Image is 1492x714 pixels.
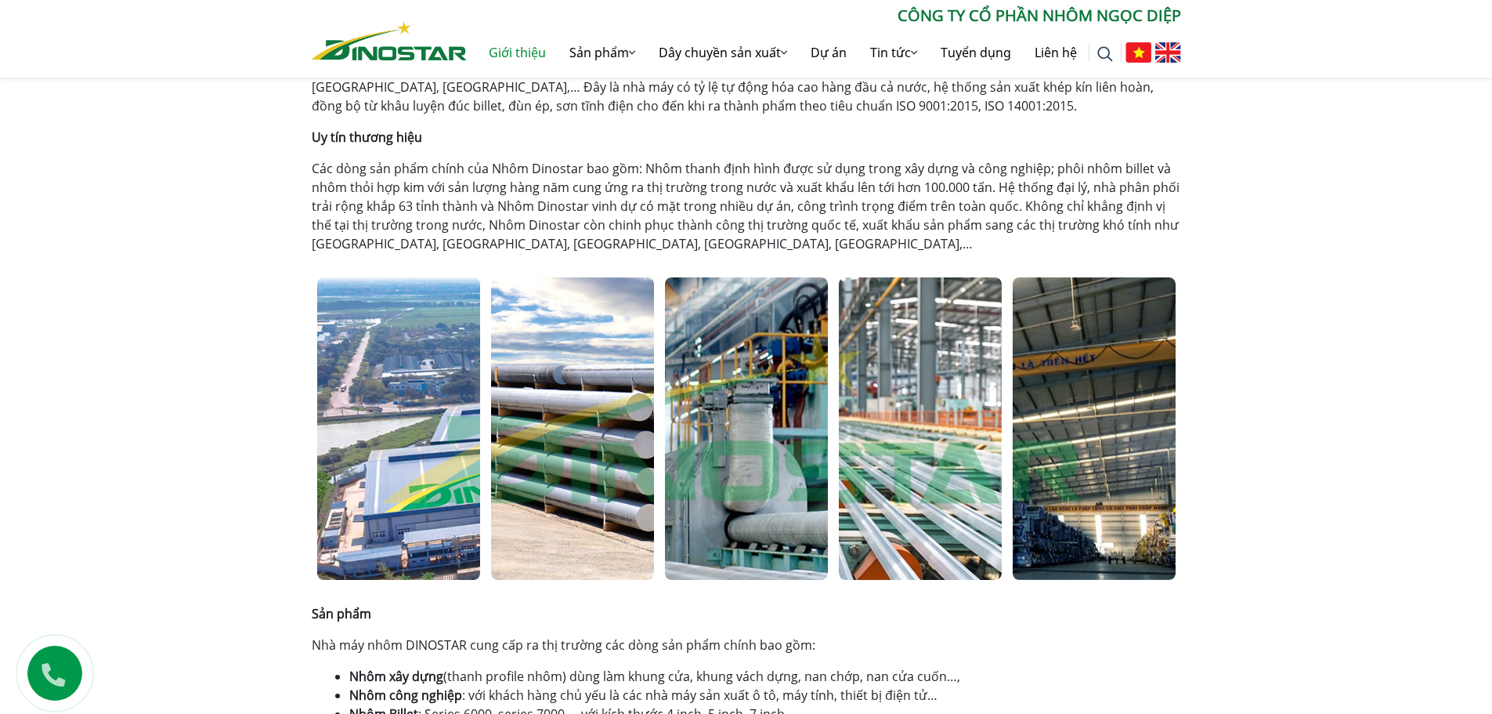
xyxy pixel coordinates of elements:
[312,605,371,622] strong: Sản phẩm
[349,686,1181,705] li: : với khách hàng chủ yếu là các nhà máy sản xuất ô tô, máy tính, thiết bị điện tử…
[477,27,558,78] a: Giới thiệu
[558,27,647,78] a: Sản phẩm
[799,27,858,78] a: Dự án
[349,667,1181,686] li: (thanh profile nhôm) dùng làm khung cửa, khung vách dựng, nan chớp, nan cửa cuốn…,
[647,27,799,78] a: Dây chuyền sản xuất
[1125,42,1151,63] img: Tiếng Việt
[312,636,1181,654] p: Nhà máy nhôm DINOSTAR cung cấp ra thị trường các dòng sản phẩm chính bao gồm:
[312,159,1181,253] p: Các dòng sản phẩm chính của Nhôm Dinostar bao gồm: Nhôm thanh định hình được sử dụng trong xây dự...
[349,668,443,685] strong: Nhôm xây dựng
[929,27,1023,78] a: Tuyển dụng
[467,4,1181,27] p: CÔNG TY CỔ PHẦN NHÔM NGỌC DIỆP
[312,129,422,146] strong: Uy tín thương hiệu
[858,27,929,78] a: Tin tức
[1155,42,1181,63] img: English
[1097,46,1113,62] img: search
[1023,27,1089,78] a: Liên hệ
[312,21,467,60] img: Nhôm Dinostar
[349,687,462,704] strong: Nhôm công nghiệp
